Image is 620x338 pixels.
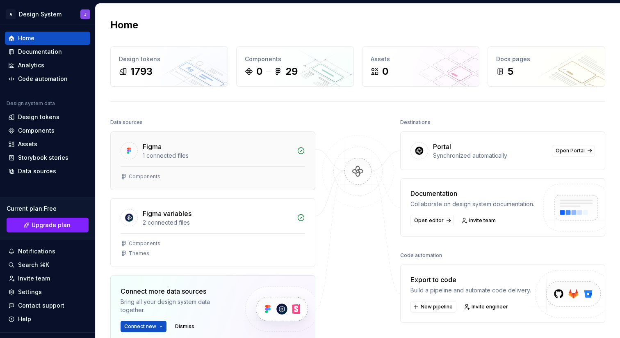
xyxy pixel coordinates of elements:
div: Current plan : Free [7,205,89,213]
div: 5 [508,65,513,78]
a: Assets [5,138,90,151]
div: 0 [256,65,262,78]
span: Dismiss [175,323,194,330]
button: Contact support [5,299,90,312]
div: Build a pipeline and automate code delivery. [410,286,531,294]
a: Figma variables2 connected filesComponentsThemes [110,198,315,267]
a: Invite team [459,215,499,226]
div: Assets [18,140,37,148]
a: Figma1 connected filesComponents [110,131,315,190]
div: 1793 [130,65,153,78]
div: Code automation [400,250,442,261]
div: Destinations [400,117,431,128]
a: Assets0 [362,46,480,87]
div: Code automation [18,75,68,83]
a: Open editor [410,215,454,226]
a: Components [5,124,90,137]
div: Search ⌘K [18,261,49,269]
span: Invite team [469,217,496,224]
div: Data sources [18,167,56,175]
div: Notifications [18,247,55,255]
a: Components029 [236,46,354,87]
div: Components [129,173,160,180]
span: Invite engineer [472,304,508,310]
div: Docs pages [496,55,597,63]
button: Dismiss [171,321,198,332]
div: Components [245,55,345,63]
div: Documentation [410,189,534,198]
button: Notifications [5,245,90,258]
a: Upgrade plan [7,218,89,232]
div: Components [129,240,160,247]
div: Analytics [18,61,44,69]
div: Design tokens [119,55,219,63]
div: 1 connected files [143,152,292,160]
a: Docs pages5 [488,46,605,87]
div: Collaborate on design system documentation. [410,200,534,208]
div: J [84,11,87,18]
a: Documentation [5,45,90,58]
button: Connect new [121,321,166,332]
button: Search ⌘K [5,258,90,271]
div: Storybook stories [18,154,68,162]
div: Settings [18,288,42,296]
div: Design system data [7,100,55,107]
div: Figma variables [143,209,191,218]
a: Home [5,32,90,45]
span: Open Portal [556,147,585,154]
div: Design System [19,10,62,18]
div: Portal [433,142,451,152]
span: Upgrade plan [32,221,71,229]
a: Storybook stories [5,151,90,164]
div: Bring all your design system data together. [121,298,231,314]
a: Code automation [5,72,90,85]
button: New pipeline [410,301,456,313]
div: 29 [285,65,298,78]
div: Export to code [410,275,531,285]
div: Invite team [18,274,50,283]
a: Settings [5,285,90,299]
div: Themes [129,250,149,257]
span: Connect new [124,323,156,330]
div: Home [18,34,34,42]
button: Help [5,313,90,326]
div: Contact support [18,301,64,310]
button: ADesign SystemJ [2,5,93,23]
div: 0 [382,65,388,78]
div: Components [18,126,55,135]
h2: Home [110,18,138,32]
a: Design tokens [5,110,90,124]
div: 2 connected files [143,218,292,227]
div: Help [18,315,31,323]
span: Open editor [414,217,444,224]
div: A [6,9,16,19]
div: Synchronized automatically [433,152,547,160]
div: Data sources [110,117,143,128]
a: Data sources [5,165,90,178]
a: Design tokens1793 [110,46,228,87]
a: Analytics [5,59,90,72]
a: Invite engineer [461,301,512,313]
div: Connect more data sources [121,286,231,296]
span: New pipeline [421,304,453,310]
div: Assets [371,55,471,63]
div: Design tokens [18,113,59,121]
a: Invite team [5,272,90,285]
div: Documentation [18,48,62,56]
a: Open Portal [552,145,595,156]
div: Figma [143,142,162,152]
